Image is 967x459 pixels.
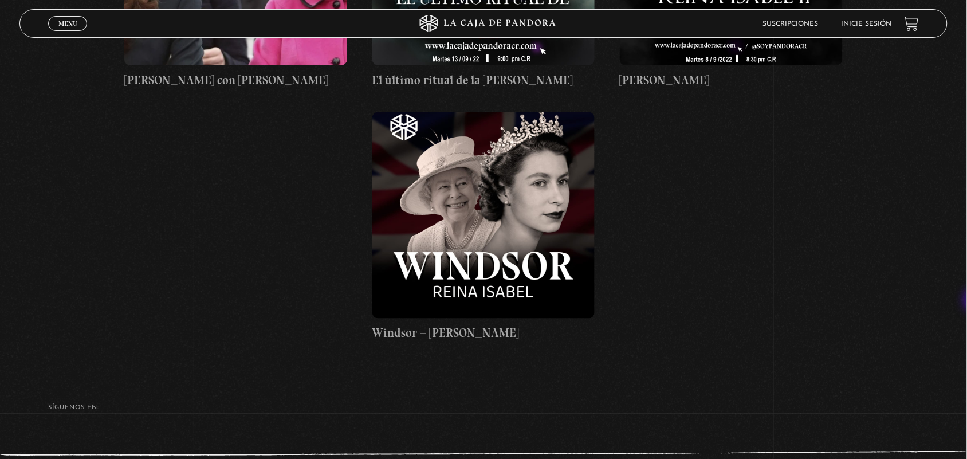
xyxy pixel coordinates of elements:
h4: El último ritual de la [PERSON_NAME] [372,71,595,89]
a: Inicie sesión [842,21,892,28]
span: Cerrar [54,30,81,38]
h4: [PERSON_NAME] con [PERSON_NAME] [124,71,347,89]
span: Menu [58,20,77,27]
a: Suscripciones [763,21,819,28]
a: View your shopping cart [903,16,919,32]
h4: Windsor – [PERSON_NAME] [372,324,595,343]
h4: [PERSON_NAME] [620,71,843,89]
a: Windsor – [PERSON_NAME] [372,112,595,343]
h4: SÍguenos en: [48,405,918,411]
